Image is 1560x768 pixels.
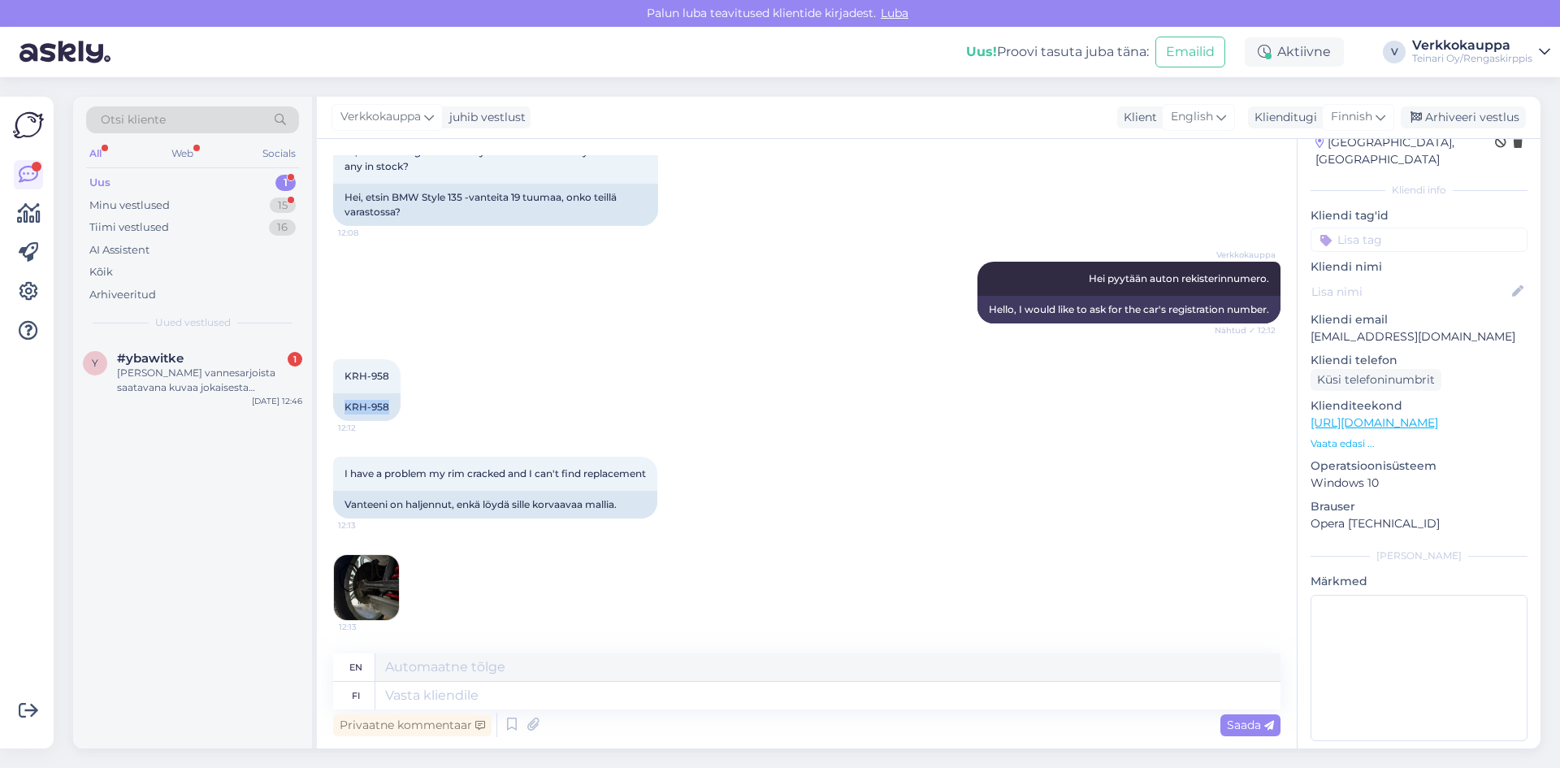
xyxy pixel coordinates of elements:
img: Attachment [334,555,399,620]
div: V [1383,41,1406,63]
a: VerkkokauppaTeinari Oy/Rengaskirppis [1412,39,1550,65]
span: KRH-958 [344,370,389,382]
div: Küsi telefoninumbrit [1311,369,1441,391]
p: Vaata edasi ... [1311,436,1527,451]
div: [GEOGRAPHIC_DATA], [GEOGRAPHIC_DATA] [1315,134,1495,168]
div: Tiimi vestlused [89,219,169,236]
p: Klienditeekond [1311,397,1527,414]
p: Brauser [1311,498,1527,515]
div: Verkkokauppa [1412,39,1532,52]
span: Uued vestlused [155,315,231,330]
span: 12:13 [339,621,400,633]
p: Kliendi telefon [1311,352,1527,369]
span: 12:13 [338,519,399,532]
p: Kliendi nimi [1311,258,1527,276]
div: KRH-958 [333,393,401,421]
span: #ybawitke [117,351,184,366]
span: Hei pyytään auton rekisterinnumero. [1089,272,1269,284]
div: Vanteeni on haljennut, enkä löydä sille korvaavaa mallia. [333,491,657,519]
div: Kliendi info [1311,183,1527,197]
div: Kõik [89,264,113,280]
div: Arhiveeritud [89,287,156,303]
p: [EMAIL_ADDRESS][DOMAIN_NAME] [1311,328,1527,345]
b: Uus! [966,44,997,59]
span: 12:08 [338,227,399,239]
div: Arhiveeri vestlus [1401,106,1526,128]
div: en [349,653,362,681]
div: juhib vestlust [443,109,526,126]
div: Uus [89,175,110,191]
span: y [92,357,98,369]
div: Teinari Oy/Rengaskirppis [1412,52,1532,65]
div: [DATE] 12:46 [252,395,302,407]
div: [PERSON_NAME] vannesarjoista saatavana kuvaa jokaisesta vanteesta? Ostopäätöstä vaikea tehdä jos ... [117,366,302,395]
div: 1 [288,352,302,367]
span: Nähtud ✓ 12:12 [1215,324,1276,336]
p: Märkmed [1311,573,1527,590]
p: Kliendi email [1311,311,1527,328]
div: Proovi tasuta juba täna: [966,42,1149,62]
div: 1 [275,175,296,191]
span: Verkkokauppa [340,108,421,126]
div: 15 [270,197,296,214]
div: Minu vestlused [89,197,170,214]
span: English [1171,108,1213,126]
div: Web [168,143,197,164]
button: Emailid [1155,37,1225,67]
div: Socials [259,143,299,164]
span: Otsi kliente [101,111,166,128]
div: Klienditugi [1248,109,1317,126]
p: Windows 10 [1311,475,1527,492]
div: Hei, etsin BMW Style 135 -vanteita 19 tuumaa, onko teillä varastossa? [333,184,658,226]
p: Opera [TECHNICAL_ID] [1311,515,1527,532]
span: Finnish [1331,108,1372,126]
span: Saada [1227,718,1274,732]
p: Operatsioonisüsteem [1311,458,1527,475]
div: Hello, I would like to ask for the car's registration number. [977,296,1280,323]
div: 16 [269,219,296,236]
div: AI Assistent [89,242,149,258]
div: All [86,143,105,164]
div: Privaatne kommentaar [333,714,492,736]
div: [PERSON_NAME] [1311,549,1527,563]
span: Verkkokauppa [1215,249,1276,261]
span: 12:12 [338,422,399,434]
a: [URL][DOMAIN_NAME] [1311,415,1438,430]
input: Lisa tag [1311,228,1527,252]
input: Lisa nimi [1311,283,1509,301]
p: Kliendi tag'id [1311,207,1527,224]
div: Aktiivne [1245,37,1344,67]
div: fi [352,682,360,709]
span: Luba [876,6,913,20]
div: Klient [1117,109,1157,126]
span: I have a problem my rim cracked and I can't find replacement [344,467,646,479]
img: Askly Logo [13,110,44,141]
